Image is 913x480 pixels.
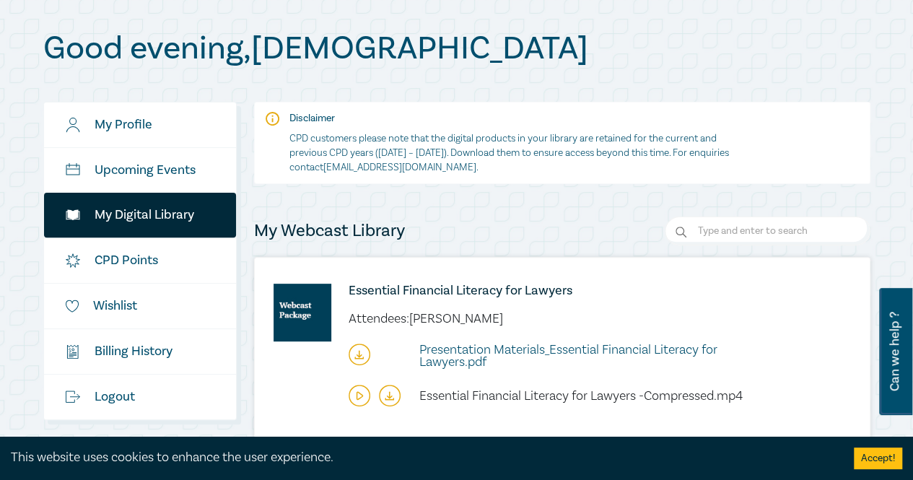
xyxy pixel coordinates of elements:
a: CPD Points [44,238,237,283]
a: Logout [44,375,237,419]
span: Presentation Materials_Essential Financial Literacy for Lawyers.pdf [419,341,717,370]
div: This website uses cookies to enhance the user experience. [11,448,832,467]
li: Attendees: [PERSON_NAME] [349,313,503,325]
a: $Billing History [44,329,237,374]
a: Essential Financial Literacy for Lawyers -Compressed.mp4 [419,390,743,402]
a: Presentation Materials_Essential Financial Literacy for Lawyers.pdf [419,344,783,368]
a: Upcoming Events [44,148,237,193]
input: Search [665,217,870,245]
a: My Digital Library [44,193,237,237]
span: Can we help ? [888,297,901,406]
a: Essential Financial Literacy for Lawyers [349,284,783,298]
p: CPD customers please note that the digital products in your library are retained for the current ... [289,131,733,175]
strong: Disclaimer [289,112,335,125]
button: Accept cookies [854,448,902,469]
a: My Profile [44,102,237,147]
h4: My Webcast Library [254,219,405,243]
a: Wishlist [44,284,237,328]
img: online-intensive-(to-download) [274,284,331,341]
span: Essential Financial Literacy for Lawyers -Compressed.mp4 [419,388,743,404]
tspan: $ [69,347,71,354]
h1: Good evening , [DEMOGRAPHIC_DATA] [43,30,870,67]
a: [EMAIL_ADDRESS][DOMAIN_NAME] [323,161,476,174]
